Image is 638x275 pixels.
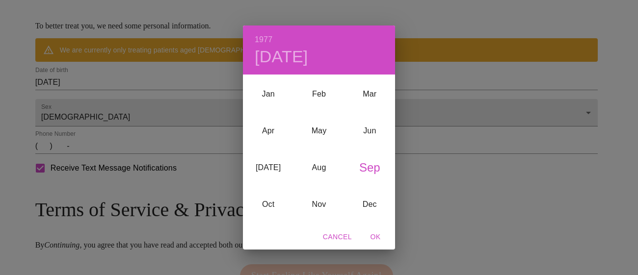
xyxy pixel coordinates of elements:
[243,149,293,186] div: [DATE]
[345,149,395,186] div: Sep
[345,112,395,149] div: Jun
[255,47,308,67] button: [DATE]
[345,186,395,223] div: Dec
[360,228,391,246] button: OK
[243,75,293,112] div: Jan
[293,75,344,112] div: Feb
[319,228,356,246] button: Cancel
[255,33,272,47] button: 1977
[364,231,387,243] span: OK
[243,186,293,223] div: Oct
[293,112,344,149] div: May
[243,112,293,149] div: Apr
[293,149,344,186] div: Aug
[323,231,352,243] span: Cancel
[293,186,344,223] div: Nov
[345,75,395,112] div: Mar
